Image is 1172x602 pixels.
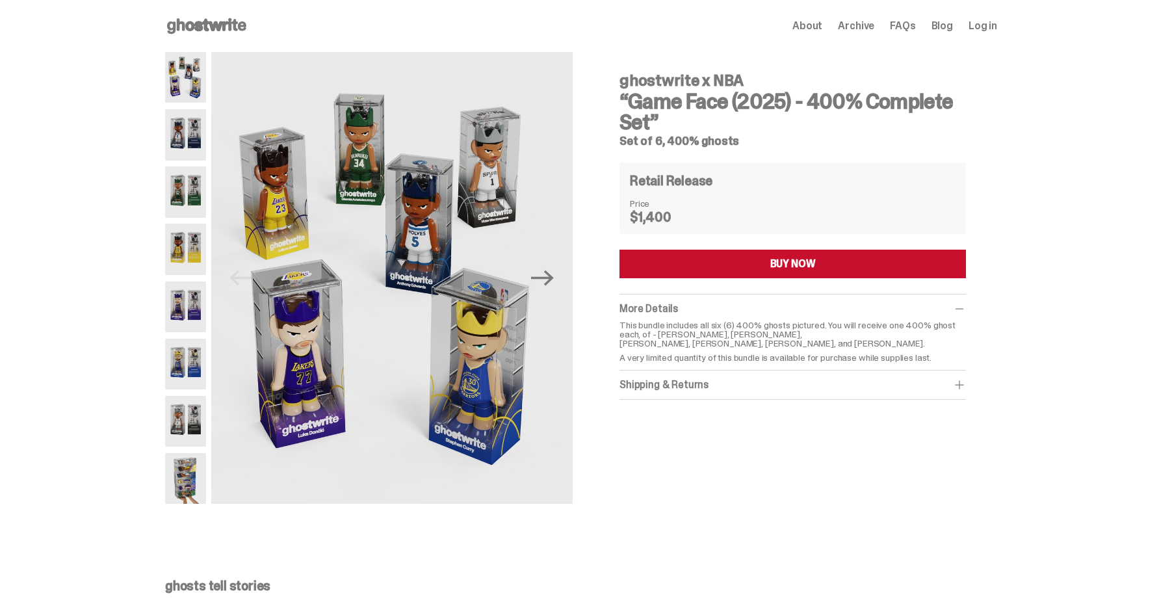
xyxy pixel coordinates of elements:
[165,52,206,103] img: NBA-400-HG-Main.png
[630,199,695,208] dt: Price
[619,321,966,348] p: This bundle includes all six (6) 400% ghosts pictured. You will receive one 400% ghost each, of -...
[165,396,206,447] img: NBA-400-HG-Wemby.png
[165,579,997,592] p: ghosts tell stories
[630,211,695,224] dd: $1,400
[619,378,966,391] div: Shipping & Returns
[630,174,712,187] h4: Retail Release
[619,353,966,362] p: A very limited quantity of this bundle is available for purchase while supplies last.
[619,302,678,315] span: More Details
[165,109,206,160] img: NBA-400-HG-Ant.png
[770,259,816,269] div: BUY NOW
[528,264,557,293] button: Next
[211,52,573,504] img: NBA-400-HG-Main.png
[619,135,966,147] h5: Set of 6, 400% ghosts
[619,73,966,88] h4: ghostwrite x NBA
[165,339,206,389] img: NBA-400-HG-Steph.png
[619,91,966,133] h3: “Game Face (2025) - 400% Complete Set”
[890,21,915,31] a: FAQs
[165,224,206,274] img: NBA-400-HG%20Bron.png
[619,250,966,278] button: BUY NOW
[969,21,997,31] a: Log in
[838,21,874,31] a: Archive
[165,281,206,332] img: NBA-400-HG-Luka.png
[931,21,953,31] a: Blog
[165,453,206,504] img: NBA-400-HG-Scale.png
[792,21,822,31] a: About
[165,166,206,217] img: NBA-400-HG-Giannis.png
